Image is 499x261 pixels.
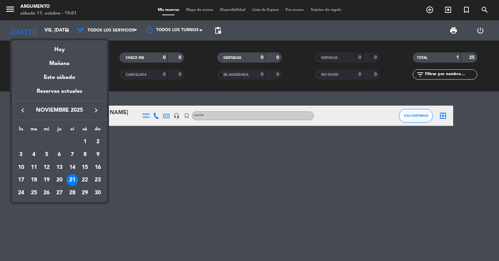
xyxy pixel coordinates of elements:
[41,162,52,173] div: 12
[15,148,27,161] td: 3 de noviembre de 2025
[27,161,40,174] td: 11 de noviembre de 2025
[19,106,27,114] i: keyboard_arrow_left
[66,161,79,174] td: 14 de noviembre de 2025
[12,87,107,101] div: Reservas actuales
[15,187,27,199] div: 24
[15,174,27,187] td: 17 de noviembre de 2025
[92,136,104,148] div: 2
[15,149,27,160] div: 3
[67,149,78,160] div: 7
[91,187,104,199] td: 30 de noviembre de 2025
[29,106,90,115] span: noviembre 2025
[79,149,91,160] div: 8
[91,125,104,136] th: domingo
[12,40,107,54] div: Hoy
[91,135,104,148] td: 2 de noviembre de 2025
[91,161,104,174] td: 16 de noviembre de 2025
[92,162,104,173] div: 16
[41,187,52,199] div: 26
[27,174,40,187] td: 18 de noviembre de 2025
[53,161,66,174] td: 13 de noviembre de 2025
[53,125,66,136] th: jueves
[67,174,78,186] div: 21
[66,148,79,161] td: 7 de noviembre de 2025
[40,148,53,161] td: 5 de noviembre de 2025
[54,162,65,173] div: 13
[79,136,91,148] div: 1
[90,106,102,115] button: keyboard_arrow_right
[79,187,92,199] td: 29 de noviembre de 2025
[92,149,104,160] div: 9
[79,135,92,148] td: 1 de noviembre de 2025
[92,106,100,114] i: keyboard_arrow_right
[15,162,27,173] div: 10
[79,174,92,187] td: 22 de noviembre de 2025
[28,149,40,160] div: 4
[15,135,79,148] td: NOV.
[66,125,79,136] th: viernes
[66,187,79,199] td: 28 de noviembre de 2025
[27,187,40,199] td: 25 de noviembre de 2025
[79,162,91,173] div: 15
[66,174,79,187] td: 21 de noviembre de 2025
[54,149,65,160] div: 6
[41,149,52,160] div: 5
[79,148,92,161] td: 8 de noviembre de 2025
[79,125,92,136] th: sábado
[15,187,27,199] td: 24 de noviembre de 2025
[28,187,40,199] div: 25
[79,174,91,186] div: 22
[28,162,40,173] div: 11
[79,161,92,174] td: 15 de noviembre de 2025
[40,161,53,174] td: 12 de noviembre de 2025
[15,161,27,174] td: 10 de noviembre de 2025
[54,174,65,186] div: 20
[41,174,52,186] div: 19
[53,148,66,161] td: 6 de noviembre de 2025
[40,187,53,199] td: 26 de noviembre de 2025
[91,148,104,161] td: 9 de noviembre de 2025
[40,125,53,136] th: miércoles
[92,174,104,186] div: 23
[92,187,104,199] div: 30
[15,174,27,186] div: 17
[67,187,78,199] div: 28
[27,125,40,136] th: martes
[91,174,104,187] td: 23 de noviembre de 2025
[53,174,66,187] td: 20 de noviembre de 2025
[15,125,27,136] th: lunes
[17,106,29,115] button: keyboard_arrow_left
[40,174,53,187] td: 19 de noviembre de 2025
[53,187,66,199] td: 27 de noviembre de 2025
[27,148,40,161] td: 4 de noviembre de 2025
[79,187,91,199] div: 29
[12,68,107,87] div: Este sábado
[67,162,78,173] div: 14
[54,187,65,199] div: 27
[12,54,107,68] div: Mañana
[28,174,40,186] div: 18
